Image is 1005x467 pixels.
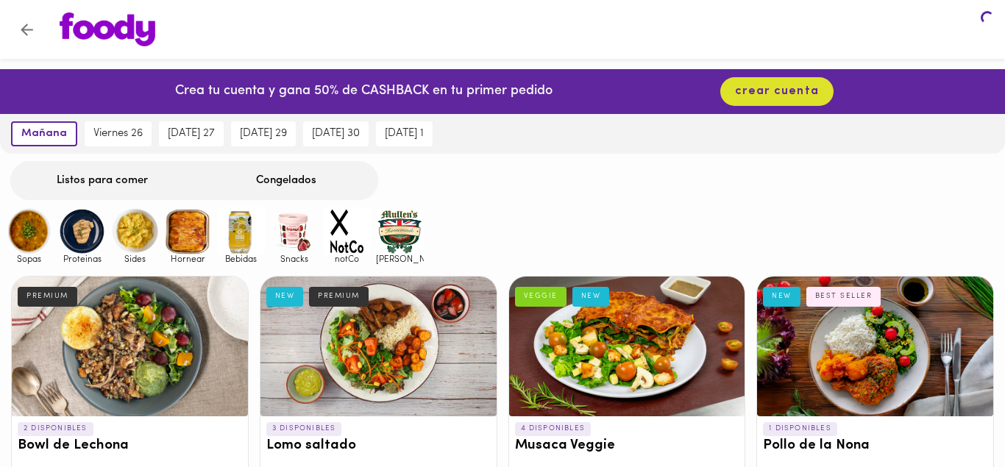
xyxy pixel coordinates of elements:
[763,287,800,306] div: NEW
[168,127,215,140] span: [DATE] 27
[515,287,567,306] div: VEGGIE
[376,121,433,146] button: [DATE] 1
[270,207,318,255] img: Snacks
[312,127,360,140] span: [DATE] 30
[309,287,369,306] div: PREMIUM
[720,77,834,106] button: crear cuenta
[231,121,296,146] button: [DATE] 29
[194,161,378,200] div: Congelados
[159,121,224,146] button: [DATE] 27
[806,287,881,306] div: BEST SELLER
[323,254,371,263] span: notCo
[217,254,265,263] span: Bebidas
[111,207,159,255] img: Sides
[509,277,745,416] div: Musaca Veggie
[515,422,592,435] p: 4 DISPONIBLES
[18,438,242,454] h3: Bowl de Lechona
[175,82,553,101] p: Crea tu cuenta y gana 50% de CASHBACK en tu primer pedido
[10,161,194,200] div: Listos para comer
[376,254,424,263] span: [PERSON_NAME]
[11,121,77,146] button: mañana
[266,438,491,454] h3: Lomo saltado
[93,127,143,140] span: viernes 26
[385,127,424,140] span: [DATE] 1
[164,207,212,255] img: Hornear
[270,254,318,263] span: Snacks
[376,207,424,255] img: mullens
[217,207,265,255] img: Bebidas
[260,277,497,416] div: Lomo saltado
[303,121,369,146] button: [DATE] 30
[763,438,987,454] h3: Pollo de la Nona
[763,422,837,435] p: 1 DISPONIBLES
[735,85,819,99] span: crear cuenta
[58,254,106,263] span: Proteinas
[572,287,610,306] div: NEW
[85,121,152,146] button: viernes 26
[111,254,159,263] span: Sides
[21,127,67,140] span: mañana
[60,13,155,46] img: logo.png
[18,422,93,435] p: 2 DISPONIBLES
[920,382,990,452] iframe: Messagebird Livechat Widget
[515,438,739,454] h3: Musaca Veggie
[164,254,212,263] span: Hornear
[266,422,342,435] p: 3 DISPONIBLES
[5,254,53,263] span: Sopas
[58,207,106,255] img: Proteinas
[18,287,77,306] div: PREMIUM
[12,277,248,416] div: Bowl de Lechona
[323,207,371,255] img: notCo
[757,277,993,416] div: Pollo de la Nona
[240,127,287,140] span: [DATE] 29
[266,287,304,306] div: NEW
[5,207,53,255] img: Sopas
